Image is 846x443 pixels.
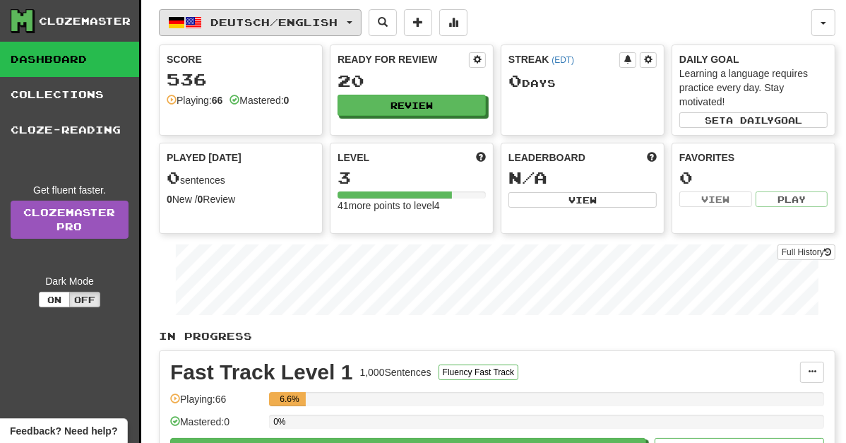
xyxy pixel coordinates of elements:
div: Score [167,52,315,66]
div: 1,000 Sentences [360,365,431,379]
strong: 0 [284,95,290,106]
a: ClozemasterPro [11,201,129,239]
div: Fast Track Level 1 [170,362,353,383]
button: Off [69,292,100,307]
span: 0 [508,71,522,90]
strong: 0 [167,194,172,205]
div: Clozemaster [39,14,131,28]
strong: 0 [198,194,203,205]
div: Playing: 66 [170,392,262,415]
div: Mastered: [230,93,289,107]
div: 3 [338,169,486,187]
button: More stats [439,9,467,36]
button: Fluency Fast Track [439,365,518,380]
div: sentences [167,169,315,187]
a: (EDT) [552,55,574,65]
div: Playing: [167,93,222,107]
div: Mastered: 0 [170,415,262,438]
div: 536 [167,71,315,88]
span: a daily [726,115,774,125]
div: 6.6% [273,392,306,406]
div: Ready for Review [338,52,469,66]
span: 0 [167,167,180,187]
span: Level [338,150,369,165]
button: Full History [778,244,835,260]
span: Deutsch / English [211,16,338,28]
div: 41 more points to level 4 [338,199,486,213]
p: In Progress [159,329,835,343]
div: New / Review [167,192,315,206]
strong: 66 [212,95,223,106]
span: N/A [508,167,547,187]
div: 0 [679,169,828,187]
button: Deutsch/English [159,9,362,36]
span: Score more points to level up [476,150,486,165]
span: Leaderboard [508,150,585,165]
button: Review [338,95,486,116]
button: Add sentence to collection [404,9,432,36]
div: Dark Mode [11,274,129,288]
div: 20 [338,72,486,90]
div: Favorites [679,150,828,165]
button: On [39,292,70,307]
span: Played [DATE] [167,150,242,165]
button: Play [756,191,828,207]
div: Learning a language requires practice every day. Stay motivated! [679,66,828,109]
span: This week in points, UTC [647,150,657,165]
button: Seta dailygoal [679,112,828,128]
button: View [508,192,657,208]
button: Search sentences [369,9,397,36]
span: Open feedback widget [10,424,117,438]
button: View [679,191,752,207]
div: Day s [508,72,657,90]
div: Daily Goal [679,52,828,66]
div: Streak [508,52,619,66]
div: Get fluent faster. [11,183,129,197]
